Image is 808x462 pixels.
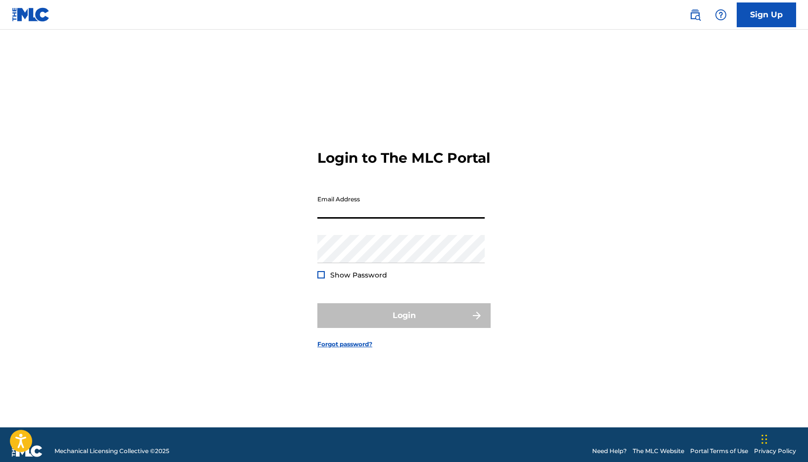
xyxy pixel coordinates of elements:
[711,5,731,25] div: Help
[715,9,727,21] img: help
[633,447,684,456] a: The MLC Website
[690,447,748,456] a: Portal Terms of Use
[12,445,43,457] img: logo
[737,2,796,27] a: Sign Up
[754,447,796,456] a: Privacy Policy
[12,7,50,22] img: MLC Logo
[761,424,767,454] div: Drag
[317,340,372,349] a: Forgot password?
[689,9,701,21] img: search
[758,415,808,462] iframe: Chat Widget
[592,447,627,456] a: Need Help?
[317,149,490,167] h3: Login to The MLC Portal
[54,447,169,456] span: Mechanical Licensing Collective © 2025
[685,5,705,25] a: Public Search
[330,271,387,279] span: Show Password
